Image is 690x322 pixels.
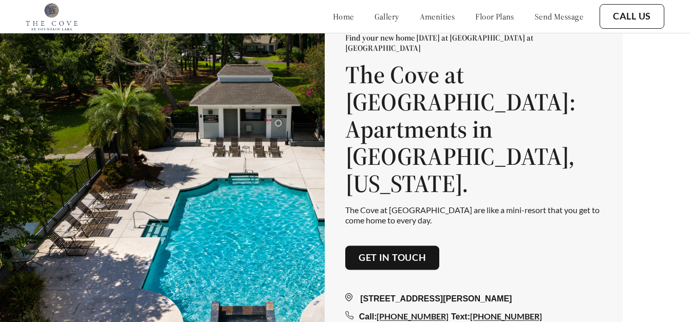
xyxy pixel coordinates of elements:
[345,62,602,197] h1: The Cove at [GEOGRAPHIC_DATA]: Apartments in [GEOGRAPHIC_DATA], [US_STATE].
[26,3,78,30] img: cove_at_fountain_lake_logo.png
[359,313,377,321] span: Call:
[345,33,602,53] p: Find your new home [DATE] at [GEOGRAPHIC_DATA] at [GEOGRAPHIC_DATA]
[345,293,602,306] div: [STREET_ADDRESS][PERSON_NAME]
[333,11,354,22] a: home
[345,205,602,225] p: The Cove at [GEOGRAPHIC_DATA] are like a mini-resort that you get to come home to every day.
[470,312,542,321] a: [PHONE_NUMBER]
[613,11,651,22] a: Call Us
[345,245,440,270] button: Get in touch
[375,11,399,22] a: gallery
[475,11,514,22] a: floor plans
[377,312,449,321] a: [PHONE_NUMBER]
[451,313,470,321] span: Text:
[535,11,583,22] a: send message
[600,4,664,29] button: Call Us
[359,252,426,263] a: Get in touch
[420,11,455,22] a: amenities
